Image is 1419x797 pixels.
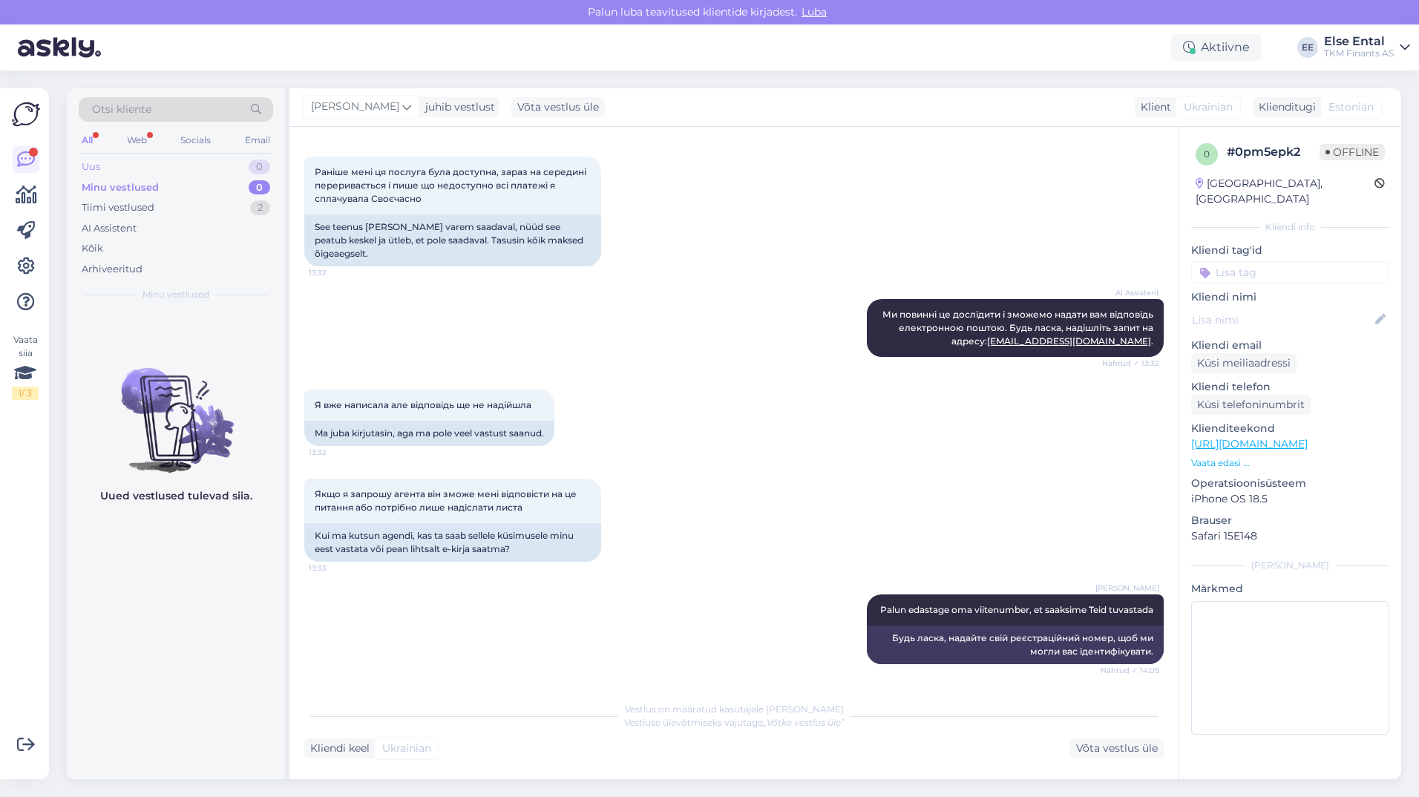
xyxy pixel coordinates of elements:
a: [URL][DOMAIN_NAME] [1191,437,1308,450]
span: 13:32 [309,447,364,458]
input: Lisa tag [1191,261,1389,283]
i: „Võtke vestlus üle” [763,717,845,728]
p: Brauser [1191,513,1389,528]
div: Arhiveeritud [82,262,142,277]
div: 2 [250,200,270,215]
div: Võta vestlus üle [1070,738,1164,758]
a: [EMAIL_ADDRESS][DOMAIN_NAME] [987,335,1151,347]
div: Klienditugi [1253,99,1316,115]
span: Ми повинні це дослідити і зможемо надати вам відповідь електронною поштою. Будь ласка, надішліть ... [882,309,1156,347]
span: Якщо я запрошу агента він зможе мені відповісти на це питання або потрібно лише надіслати листа [315,488,579,513]
div: See teenus [PERSON_NAME] varem saadaval, nüüd see peatub keskel ja ütleb, et pole saadaval. Tasus... [304,214,601,266]
div: Minu vestlused [82,180,159,195]
p: Vaata edasi ... [1191,456,1389,470]
div: Vaata siia [12,333,39,400]
div: Web [124,131,150,150]
p: Klienditeekond [1191,421,1389,436]
div: Kliendi info [1191,220,1389,234]
span: 0 [1204,148,1210,160]
div: TKM Finants AS [1324,47,1394,59]
p: Kliendi tag'id [1191,243,1389,258]
span: Estonian [1328,99,1374,115]
div: [GEOGRAPHIC_DATA], [GEOGRAPHIC_DATA] [1196,176,1374,207]
p: iPhone OS 18.5 [1191,491,1389,507]
span: Palun edastage oma viitenumber, et saaksime Teid tuvastada [880,604,1153,615]
div: All [79,131,96,150]
div: Else Ental [1324,36,1394,47]
span: Я вже написала але відповідь ще не надійшла [315,399,531,410]
p: Uued vestlused tulevad siia. [100,488,252,504]
span: AI Assistent [1104,287,1159,298]
span: Vestluse ülevõtmiseks vajutage [624,717,845,728]
div: 0 [249,180,270,195]
p: Operatsioonisüsteem [1191,476,1389,491]
p: Kliendi email [1191,338,1389,353]
span: 13:33 [309,563,364,574]
div: Будь ласка, надайте свій реєстраційний номер, щоб ми могли вас ідентифікувати. [867,626,1164,664]
div: Kliendi keel [304,741,370,756]
span: Luba [797,5,831,19]
div: juhib vestlust [419,99,495,115]
span: 13:32 [309,267,364,278]
div: [PERSON_NAME] [1191,559,1389,572]
img: No chats [67,341,285,475]
div: Klient [1135,99,1171,115]
div: 0 [249,160,270,174]
span: Ukrainian [382,741,431,756]
p: Safari 15E148 [1191,528,1389,544]
div: Socials [177,131,214,150]
div: Küsi telefoninumbrit [1191,395,1311,415]
img: Askly Logo [12,100,40,128]
span: Nähtud ✓ 14:05 [1101,665,1159,676]
span: [PERSON_NAME] [311,99,399,115]
span: Otsi kliente [92,102,151,117]
span: Offline [1320,144,1385,160]
div: EE [1297,37,1318,58]
div: AI Assistent [82,221,137,236]
a: Else EntalTKM Finants AS [1324,36,1410,59]
p: Kliendi nimi [1191,289,1389,305]
div: Ma juba kirjutasin, aga ma pole veel vastust saanud. [304,421,554,446]
p: Märkmed [1191,581,1389,597]
div: Kui ma kutsun agendi, kas ta saab sellele küsimusele minu eest vastata või pean lihtsalt e-kirja ... [304,523,601,562]
div: 1 / 3 [12,387,39,400]
span: Minu vestlused [142,288,209,301]
span: Vestlus on määratud kasutajale [PERSON_NAME] [625,703,844,715]
div: Võta vestlus üle [511,97,605,117]
p: Kliendi telefon [1191,379,1389,395]
span: Раніше мені ця послуга була доступна, зараз на середині переривається і пише що недоступно всі пл... [315,166,589,204]
input: Lisa nimi [1192,312,1372,328]
span: [PERSON_NAME] [1095,583,1159,594]
div: # 0pm5epk2 [1227,143,1320,161]
span: Ukrainian [1184,99,1233,115]
div: Tiimi vestlused [82,200,154,215]
div: Aktiivne [1171,34,1262,61]
span: Nähtud ✓ 13:32 [1102,358,1159,369]
div: Email [242,131,273,150]
div: Uus [82,160,100,174]
div: Küsi meiliaadressi [1191,353,1297,373]
div: Kõik [82,241,103,256]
